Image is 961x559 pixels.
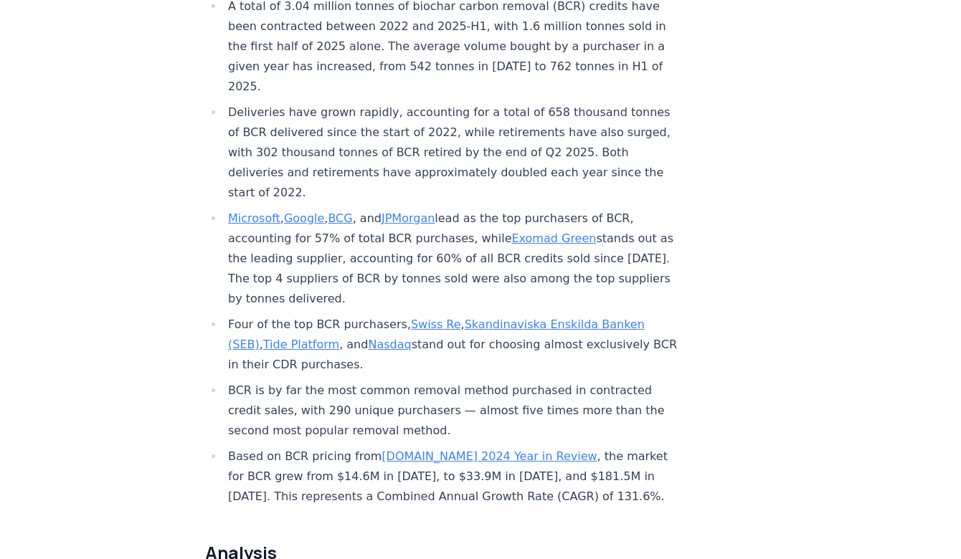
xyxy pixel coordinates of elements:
li: Four of the top BCR purchasers, , , , and stand out for choosing almost exclusively BCR in their ... [224,315,680,375]
a: Google [284,211,324,225]
a: Swiss Re [411,317,461,331]
li: Based on BCR pricing from , the market for BCR grew from $14.6M in [DATE], to $33.9M in [DATE], a... [224,446,680,507]
a: Nasdaq [368,338,411,351]
a: Tide Platform [263,338,339,351]
a: JPMorgan [382,211,435,225]
li: BCR is by far the most common removal method purchased in contracted credit sales, with 290 uniqu... [224,381,680,441]
li: , , , and lead as the top purchasers of BCR, accounting for 57% of total BCR purchases, while sta... [224,209,680,309]
a: Microsoft [228,211,280,225]
a: [DOMAIN_NAME] 2024 Year in Review [382,449,597,463]
a: Exomad Green [511,231,596,245]
li: Deliveries have grown rapidly, accounting for a total of 658 thousand tonnes of BCR delivered sin... [224,102,680,203]
a: BCG [328,211,352,225]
